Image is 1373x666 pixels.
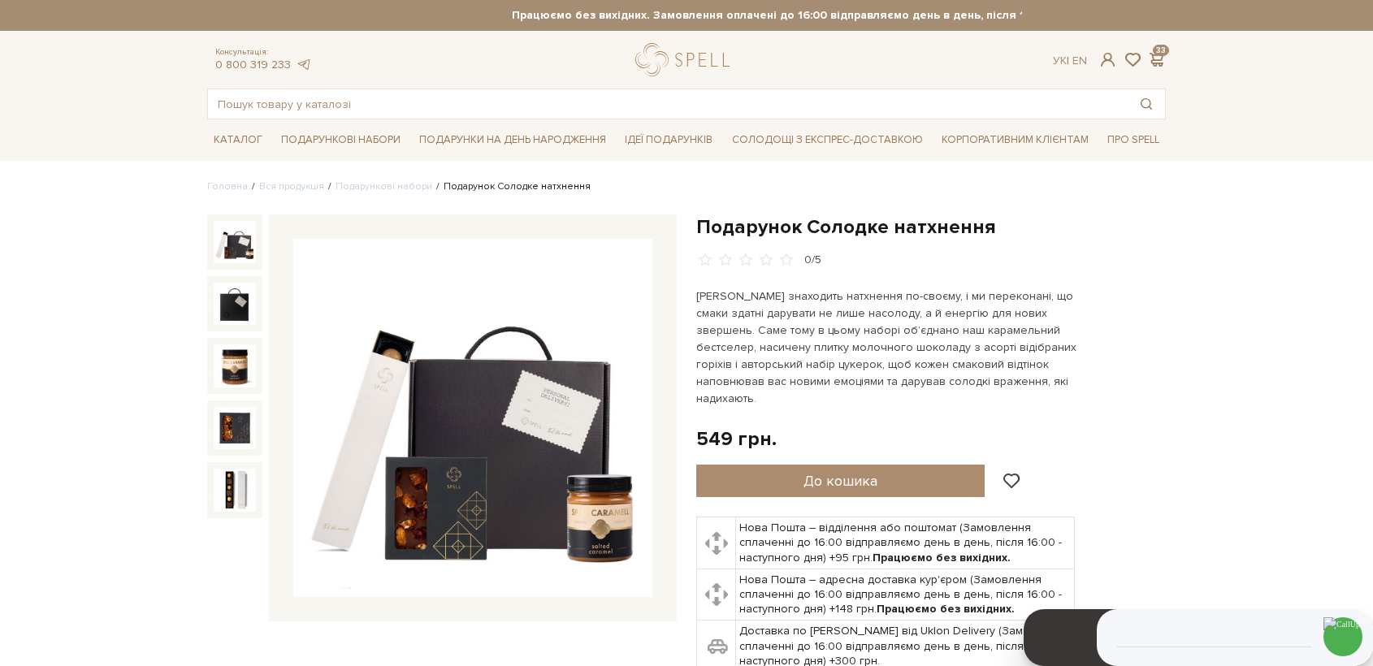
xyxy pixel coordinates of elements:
[1053,54,1087,68] div: Ук
[725,126,929,154] a: Солодощі з експрес-доставкою
[293,239,652,598] img: Подарунок Солодке натхнення
[432,179,591,194] li: Подарунок Солодке натхнення
[215,47,311,58] span: Консультація:
[696,426,777,452] div: 549 грн.
[214,221,256,263] img: Подарунок Солодке натхнення
[215,58,291,71] a: 0 800 319 233
[208,89,1128,119] input: Пошук товару у каталозі
[696,465,985,497] button: До кошика
[877,602,1015,616] b: Працюємо без вихідних.
[736,517,1075,569] td: Нова Пошта – відділення або поштомат (Замовлення сплаченні до 16:00 відправляємо день в день, піс...
[804,253,821,268] div: 0/5
[259,180,324,192] a: Вся продукція
[618,128,719,153] span: Ідеї подарунків
[275,128,407,153] span: Подарункові набори
[696,214,1166,240] h1: Подарунок Солодке натхнення
[1067,54,1069,67] span: |
[736,569,1075,621] td: Нова Пошта – адресна доставка кур'єром (Замовлення сплаченні до 16:00 відправляємо день в день, п...
[935,126,1095,154] a: Корпоративним клієнтам
[336,180,432,192] a: Подарункові набори
[207,128,269,153] span: Каталог
[1101,128,1166,153] span: Про Spell
[1072,54,1087,67] a: En
[1128,89,1165,119] button: Пошук товару у каталозі
[696,288,1077,407] p: [PERSON_NAME] знаходить натхнення по-своєму, і ми переконані, що смаки здатні дарувати не лише на...
[214,344,256,387] img: Подарунок Солодке натхнення
[413,128,613,153] span: Подарунки на День народження
[214,283,256,325] img: Подарунок Солодке натхнення
[207,180,248,192] a: Головна
[635,43,737,76] a: logo
[214,407,256,449] img: Подарунок Солодке натхнення
[873,551,1011,564] b: Працюємо без вихідних.
[214,469,256,511] img: Подарунок Солодке натхнення
[351,8,1310,23] strong: Працюємо без вихідних. Замовлення оплачені до 16:00 відправляємо день в день, після 16:00 - насту...
[803,472,877,490] span: До кошика
[295,58,311,71] a: telegram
